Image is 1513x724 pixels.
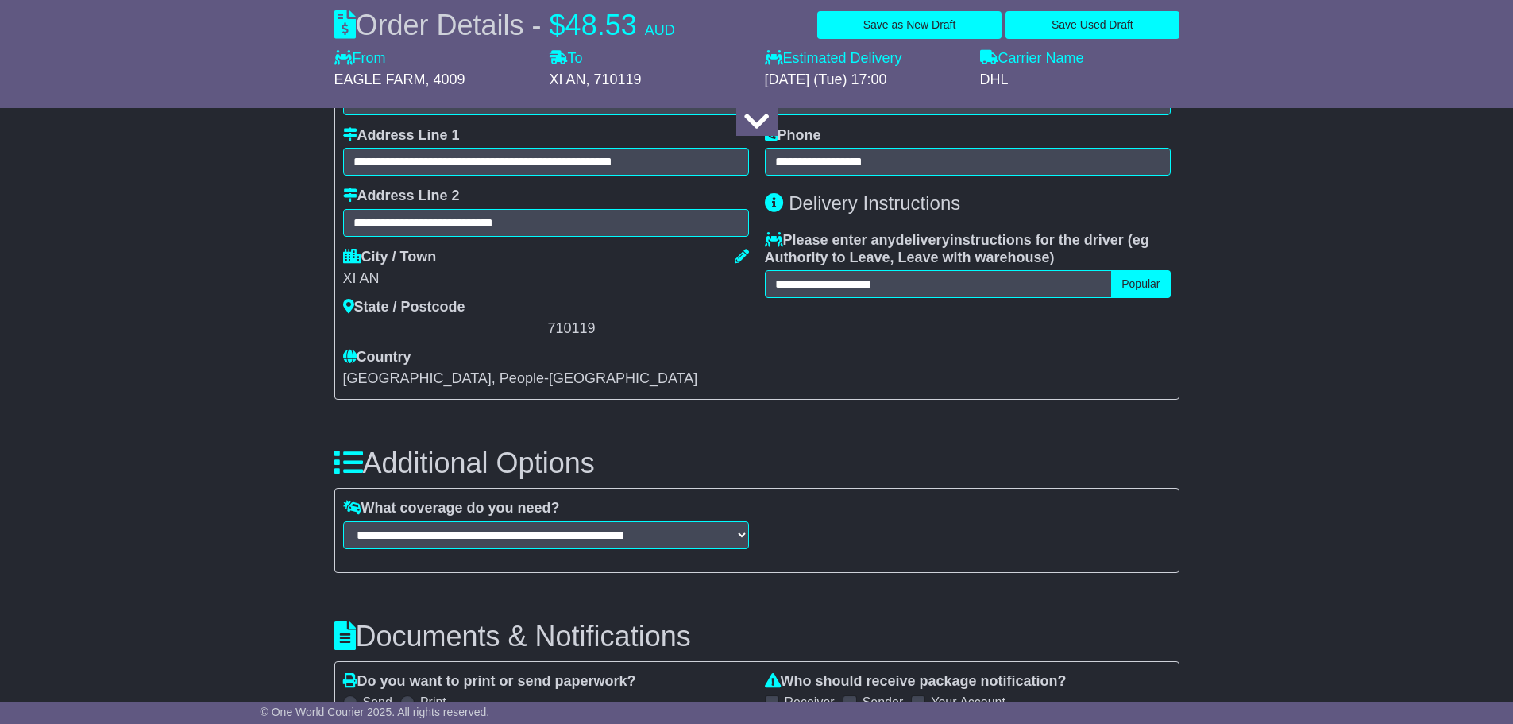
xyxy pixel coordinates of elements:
label: Your Account [931,695,1005,710]
label: Receiver [785,695,835,710]
label: Address Line 2 [343,188,460,205]
button: Save Used Draft [1005,11,1179,39]
span: eg Authority to Leave, Leave with warehouse [765,232,1149,265]
span: © One World Courier 2025. All rights reserved. [261,706,490,718]
button: Popular [1111,270,1170,298]
h3: Documents & Notifications [334,621,1179,652]
span: [GEOGRAPHIC_DATA], People-[GEOGRAPHIC_DATA] [343,370,698,386]
div: DHL [980,72,1179,89]
label: Do you want to print or send paperwork? [343,673,636,691]
button: Save as New Draft [817,11,1002,39]
label: City / Town [343,249,437,266]
label: Please enter any instructions for the driver ( ) [765,232,1171,266]
span: Delivery Instructions [789,192,960,214]
label: From [334,50,386,68]
span: $ [550,9,565,41]
label: Send [363,695,392,710]
div: [DATE] (Tue) 17:00 [765,72,964,89]
label: Address Line 1 [343,127,460,145]
span: , 4009 [426,72,465,87]
div: 710119 [548,320,749,338]
label: Who should receive package notification? [765,673,1067,691]
label: Print [420,695,446,710]
label: What coverage do you need? [343,500,560,517]
label: Country [343,349,411,366]
h3: Additional Options [334,447,1179,479]
label: To [550,50,583,68]
div: Order Details - [334,8,675,42]
span: 48.53 [565,9,637,41]
div: XI AN [343,270,749,288]
label: Estimated Delivery [765,50,964,68]
label: Sender [863,695,904,710]
span: delivery [896,232,950,248]
label: Carrier Name [980,50,1084,68]
label: State / Postcode [343,299,465,316]
span: EAGLE FARM [334,72,426,87]
span: , 710119 [586,72,642,87]
span: AUD [645,22,675,38]
span: XI AN [550,72,586,87]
